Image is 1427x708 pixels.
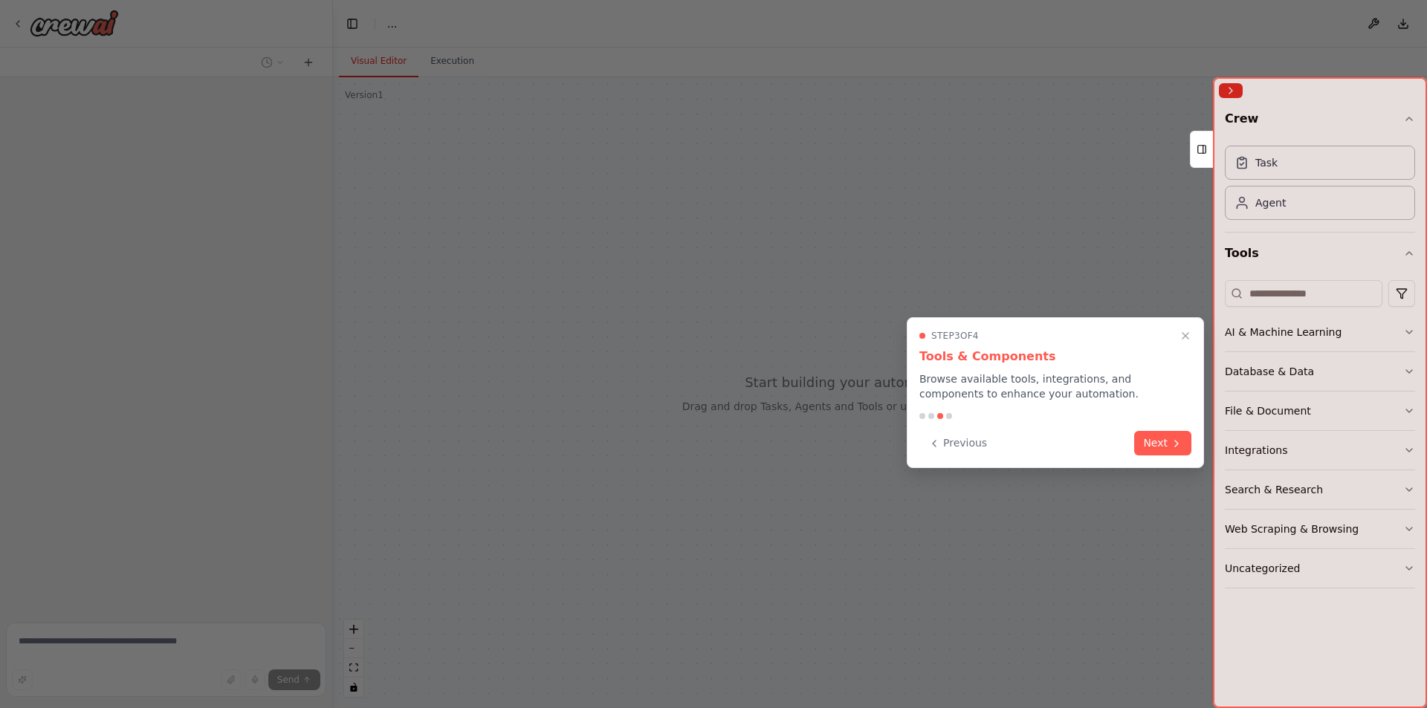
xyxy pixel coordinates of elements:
[1134,431,1191,455] button: Next
[1177,327,1194,345] button: Close walkthrough
[919,371,1191,401] p: Browse available tools, integrations, and components to enhance your automation.
[342,13,363,34] button: Hide left sidebar
[931,330,979,342] span: Step 3 of 4
[919,348,1191,366] h3: Tools & Components
[919,431,996,455] button: Previous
